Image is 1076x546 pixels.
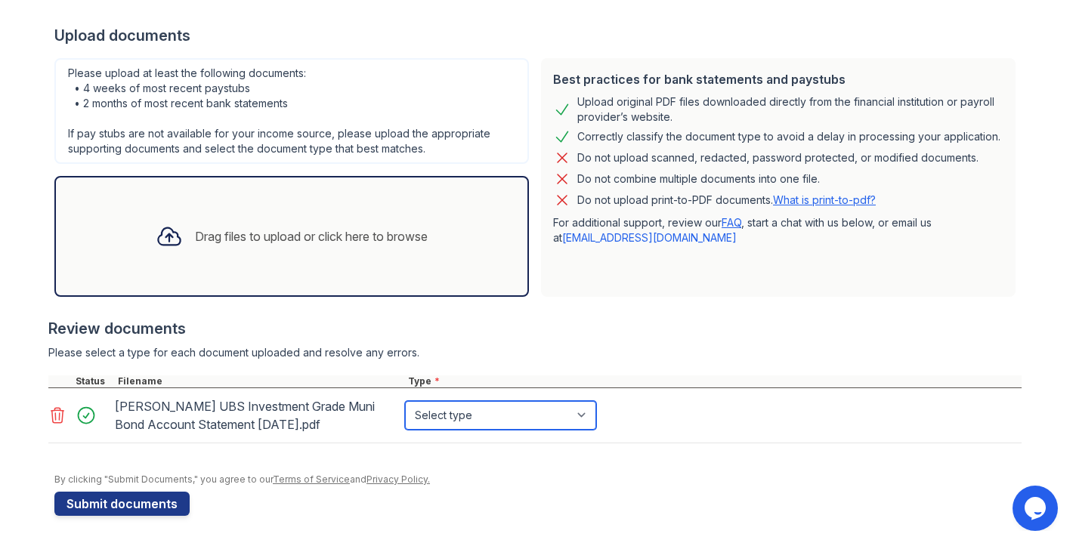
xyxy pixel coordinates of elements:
[577,170,820,188] div: Do not combine multiple documents into one file.
[405,375,1022,387] div: Type
[553,215,1003,245] p: For additional support, review our , start a chat with us below, or email us at
[553,70,1003,88] div: Best practices for bank statements and paystubs
[54,474,1022,486] div: By clicking "Submit Documents," you agree to our and
[115,394,399,436] div: [PERSON_NAME] UBS Investment Grade Muni Bond Account Statement [DATE].pdf
[577,193,876,208] p: Do not upload print-to-PDF documents.
[48,345,1022,360] div: Please select a type for each document uploaded and resolve any errors.
[577,94,1003,125] div: Upload original PDF files downloaded directly from the financial institution or payroll provider’...
[577,128,1000,146] div: Correctly classify the document type to avoid a delay in processing your application.
[273,474,350,485] a: Terms of Service
[773,193,876,206] a: What is print-to-pdf?
[577,149,979,167] div: Do not upload scanned, redacted, password protected, or modified documents.
[366,474,430,485] a: Privacy Policy.
[195,227,428,245] div: Drag files to upload or click here to browse
[54,492,190,516] button: Submit documents
[54,25,1022,46] div: Upload documents
[1013,486,1061,531] iframe: chat widget
[562,231,737,244] a: [EMAIL_ADDRESS][DOMAIN_NAME]
[722,216,741,229] a: FAQ
[115,375,405,387] div: Filename
[73,375,115,387] div: Status
[48,318,1022,339] div: Review documents
[54,58,529,164] div: Please upload at least the following documents: • 4 weeks of most recent paystubs • 2 months of m...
